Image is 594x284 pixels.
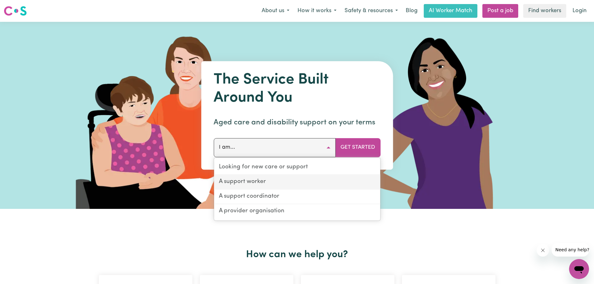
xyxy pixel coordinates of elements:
[523,4,566,18] a: Find workers
[4,5,27,17] img: Careseekers logo
[214,71,380,107] h1: The Service Built Around You
[214,117,380,128] p: Aged care and disability support on your terms
[569,259,589,279] iframe: Button to launch messaging window
[293,4,340,17] button: How it works
[214,138,336,157] button: I am...
[552,243,589,257] iframe: Message from company
[4,4,38,9] span: Need any help?
[335,138,380,157] button: Get Started
[214,157,380,221] div: I am...
[482,4,518,18] a: Post a job
[214,160,380,175] a: Looking for new care or support
[537,244,549,257] iframe: Close message
[340,4,402,17] button: Safety & resources
[4,4,27,18] a: Careseekers logo
[424,4,477,18] a: AI Worker Match
[214,204,380,218] a: A provider organisation
[214,175,380,190] a: A support worker
[95,249,499,261] h2: How can we help you?
[214,190,380,204] a: A support coordinator
[569,4,590,18] a: Login
[258,4,293,17] button: About us
[402,4,421,18] a: Blog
